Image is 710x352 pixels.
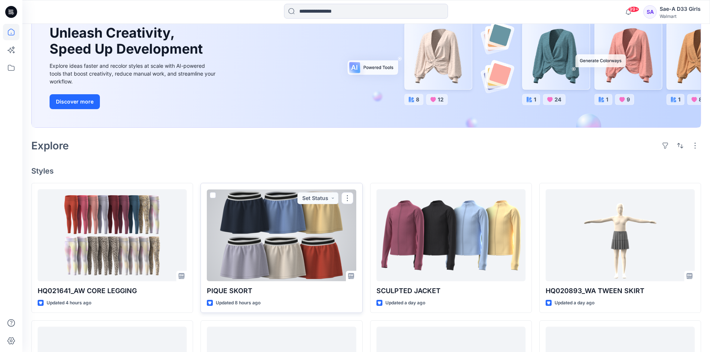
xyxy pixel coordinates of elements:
[376,189,526,281] a: SCULPTED JACKET
[38,286,187,296] p: HQ021641_AW CORE LEGGING
[50,62,217,85] div: Explore ideas faster and recolor styles at scale with AI-powered tools that boost creativity, red...
[660,13,701,19] div: Walmart
[47,299,91,307] p: Updated 4 hours ago
[376,286,526,296] p: SCULPTED JACKET
[50,25,206,57] h1: Unleash Creativity, Speed Up Development
[50,94,100,109] button: Discover more
[31,167,701,175] h4: Styles
[207,189,356,281] a: PIQUE SKORT
[38,189,187,281] a: HQ021641_AW CORE LEGGING
[555,299,594,307] p: Updated a day ago
[546,189,695,281] a: HQ020893_WA TWEEN SKIRT
[660,4,701,13] div: Sae-A D33 Girls
[628,6,639,12] span: 99+
[385,299,425,307] p: Updated a day ago
[50,94,217,109] a: Discover more
[643,5,657,19] div: SA
[207,286,356,296] p: PIQUE SKORT
[546,286,695,296] p: HQ020893_WA TWEEN SKIRT
[216,299,261,307] p: Updated 8 hours ago
[31,140,69,152] h2: Explore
